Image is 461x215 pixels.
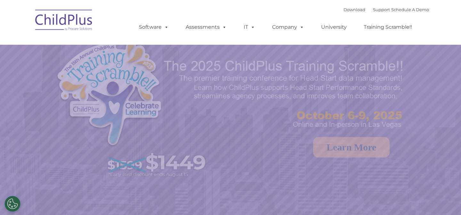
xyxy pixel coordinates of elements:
[133,21,175,34] a: Software
[237,21,262,34] a: IT
[32,5,96,37] img: ChildPlus by Procare Solutions
[373,7,390,12] a: Support
[357,21,418,34] a: Training Scramble!!
[315,21,353,34] a: University
[266,21,311,34] a: Company
[344,7,365,12] a: Download
[391,7,429,12] a: Schedule A Demo
[313,137,390,157] a: Learn More
[179,21,233,34] a: Assessments
[344,7,429,12] font: |
[4,196,20,212] button: Cookies Settings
